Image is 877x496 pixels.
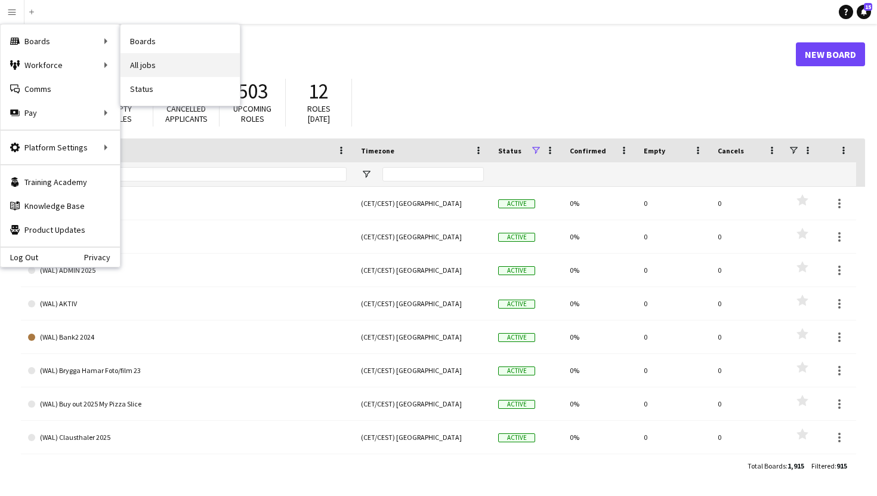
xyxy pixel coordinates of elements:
[28,220,347,254] a: (WAL)
[637,321,711,353] div: 0
[711,421,785,454] div: 0
[50,167,347,181] input: Board name Filter Input
[711,354,785,387] div: 0
[307,103,331,124] span: Roles [DATE]
[498,233,535,242] span: Active
[1,77,120,101] a: Comms
[237,78,268,104] span: 503
[644,146,665,155] span: Empty
[498,300,535,309] span: Active
[637,421,711,454] div: 0
[748,454,804,477] div: :
[811,454,847,477] div: :
[836,461,847,470] span: 915
[711,387,785,420] div: 0
[354,254,491,286] div: (CET/CEST) [GEOGRAPHIC_DATA]
[563,387,637,420] div: 0%
[121,29,240,53] a: Boards
[28,387,347,421] a: (WAL) Buy out 2025 My Pizza Slice
[864,3,872,11] span: 15
[1,252,38,262] a: Log Out
[718,146,744,155] span: Cancels
[498,400,535,409] span: Active
[1,101,120,125] div: Pay
[570,146,606,155] span: Confirmed
[796,42,865,66] a: New Board
[354,287,491,320] div: (CET/CEST) [GEOGRAPHIC_DATA]
[637,187,711,220] div: 0
[361,169,372,180] button: Open Filter Menu
[748,461,786,470] span: Total Boards
[361,146,394,155] span: Timezone
[1,53,120,77] div: Workforce
[354,421,491,454] div: (CET/CEST) [GEOGRAPHIC_DATA]
[354,220,491,253] div: (CET/CEST) [GEOGRAPHIC_DATA]
[1,218,120,242] a: Product Updates
[84,252,120,262] a: Privacy
[563,287,637,320] div: 0%
[857,5,871,19] a: 15
[28,254,347,287] a: (WAL) ADMIN 2025
[21,45,796,63] h1: Boards
[711,254,785,286] div: 0
[711,187,785,220] div: 0
[308,78,329,104] span: 12
[121,53,240,77] a: All jobs
[811,461,835,470] span: Filtered
[563,220,637,253] div: 0%
[637,220,711,253] div: 0
[563,421,637,454] div: 0%
[637,354,711,387] div: 0
[498,199,535,208] span: Active
[563,254,637,286] div: 0%
[711,287,785,320] div: 0
[28,187,347,220] a: RF // Moelven Mars 2024
[637,254,711,286] div: 0
[563,187,637,220] div: 0%
[121,77,240,101] a: Status
[1,194,120,218] a: Knowledge Base
[788,461,804,470] span: 1,915
[498,146,521,155] span: Status
[711,321,785,353] div: 0
[498,433,535,442] span: Active
[498,366,535,375] span: Active
[165,103,208,124] span: Cancelled applicants
[1,29,120,53] div: Boards
[28,354,347,387] a: (WAL) Brygga Hamar Foto/film 23
[498,266,535,275] span: Active
[637,287,711,320] div: 0
[711,220,785,253] div: 0
[498,333,535,342] span: Active
[28,321,347,354] a: (WAL) Bank2 2024
[354,321,491,353] div: (CET/CEST) [GEOGRAPHIC_DATA]
[563,321,637,353] div: 0%
[382,167,484,181] input: Timezone Filter Input
[354,354,491,387] div: (CET/CEST) [GEOGRAPHIC_DATA]
[1,170,120,194] a: Training Academy
[563,354,637,387] div: 0%
[354,187,491,220] div: (CET/CEST) [GEOGRAPHIC_DATA]
[354,387,491,420] div: (CET/CEST) [GEOGRAPHIC_DATA]
[1,135,120,159] div: Platform Settings
[28,421,347,454] a: (WAL) Clausthaler 2025
[637,387,711,420] div: 0
[233,103,271,124] span: Upcoming roles
[28,287,347,321] a: (WAL) AKTIV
